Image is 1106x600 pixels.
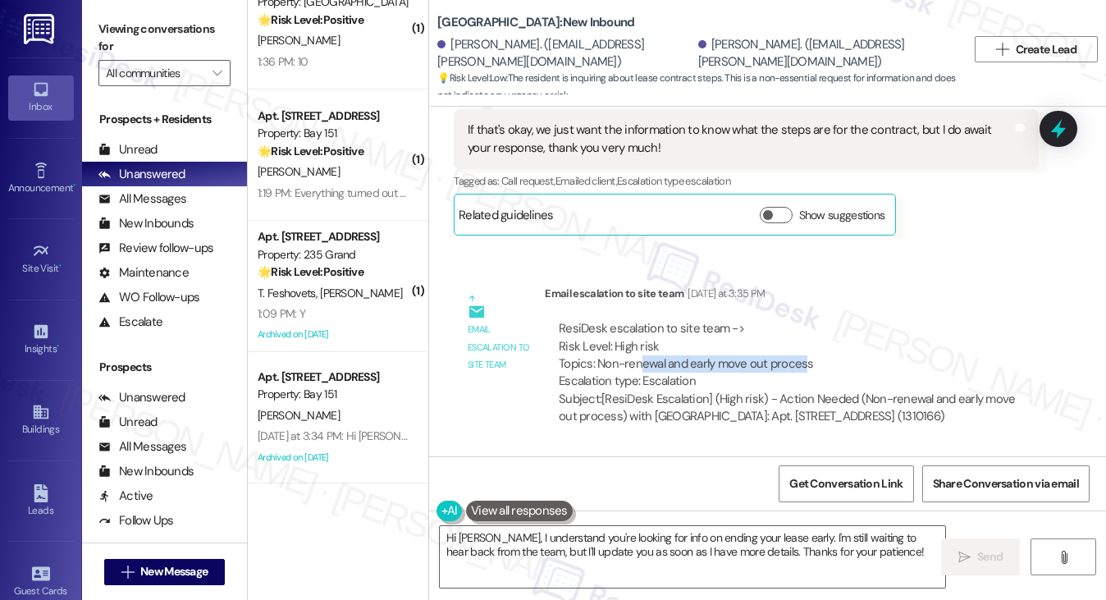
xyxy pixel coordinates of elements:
[258,306,305,321] div: 1:09 PM: Y
[82,111,247,128] div: Prospects + Residents
[258,144,363,158] strong: 🌟 Risk Level: Positive
[258,264,363,279] strong: 🌟 Risk Level: Positive
[468,121,1012,157] div: If that's okay, we just want the information to know what the steps are for the contract, but I d...
[977,548,1003,566] span: Send
[8,479,74,524] a: Leads
[98,215,194,232] div: New Inbounds
[440,526,946,588] textarea: Hi [PERSON_NAME], I understand you're looking for info on ending your lease early. I'm still wait...
[501,174,555,188] span: Call request ,
[683,285,765,302] div: [DATE] at 3:35 PM
[258,185,957,200] div: 1:19 PM: Everything turned out great! Love the new washing machine. I already did two loads and i...
[258,408,340,423] span: [PERSON_NAME]
[922,465,1090,502] button: Share Conversation via email
[57,341,59,352] span: •
[320,286,402,300] span: [PERSON_NAME]
[98,512,174,529] div: Follow Ups
[8,318,74,362] a: Insights •
[555,174,617,188] span: Emailed client ,
[698,36,954,71] div: [PERSON_NAME]. ([EMAIL_ADDRESS][PERSON_NAME][DOMAIN_NAME])
[98,166,185,183] div: Unanswered
[258,108,409,125] div: Apt. [STREET_ADDRESS]
[258,386,409,403] div: Property: Bay 151
[8,76,74,120] a: Inbox
[559,391,1024,426] div: Subject: [ResiDesk Escalation] (High risk) - Action Needed (Non-renewal and early move out proces...
[258,228,409,245] div: Apt. [STREET_ADDRESS]
[256,324,411,345] div: Archived on [DATE]
[73,180,75,191] span: •
[789,475,903,492] span: Get Conversation Link
[454,169,1038,193] div: Tagged as:
[258,125,409,142] div: Property: Bay 151
[98,414,158,431] div: Unread
[617,174,730,188] span: Escalation type escalation
[779,465,913,502] button: Get Conversation Link
[98,314,162,331] div: Escalate
[258,54,308,69] div: 1:36 PM: 10
[258,164,340,179] span: [PERSON_NAME]
[933,475,1079,492] span: Share Conversation via email
[258,33,340,48] span: [PERSON_NAME]
[468,321,532,373] div: Email escalation to site team
[559,320,1024,391] div: ResiDesk escalation to site team -> Risk Level: High risk Topics: Non-renewal and early move out ...
[996,43,1008,56] i: 
[1058,551,1070,564] i: 
[24,14,57,44] img: ResiDesk Logo
[98,389,185,406] div: Unanswered
[258,286,320,300] span: T. Feshovets
[975,36,1098,62] button: Create Lead
[59,260,62,272] span: •
[799,207,885,224] label: Show suggestions
[98,438,186,456] div: All Messages
[258,369,409,386] div: Apt. [STREET_ADDRESS]
[104,559,226,585] button: New Message
[437,14,634,31] b: [GEOGRAPHIC_DATA]: New Inbound
[98,488,153,505] div: Active
[437,71,506,85] strong: 💡 Risk Level: Low
[98,190,186,208] div: All Messages
[98,289,199,306] div: WO Follow-ups
[98,264,189,282] div: Maintenance
[545,285,1038,308] div: Email escalation to site team
[958,551,971,564] i: 
[941,538,1021,575] button: Send
[459,207,554,231] div: Related guidelines
[8,237,74,282] a: Site Visit •
[121,566,134,579] i: 
[8,398,74,442] a: Buildings
[82,359,247,376] div: Prospects
[98,16,231,60] label: Viewing conversations for
[258,246,409,263] div: Property: 235 Grand
[213,66,222,80] i: 
[98,240,213,257] div: Review follow-ups
[437,36,693,71] div: [PERSON_NAME]. ([EMAIL_ADDRESS][PERSON_NAME][DOMAIN_NAME])
[437,70,967,105] span: : The resident is inquiring about lease contract steps. This is a non-essential request for infor...
[140,563,208,580] span: New Message
[98,141,158,158] div: Unread
[1016,41,1076,58] span: Create Lead
[256,447,411,468] div: Archived on [DATE]
[106,60,204,86] input: All communities
[258,12,363,27] strong: 🌟 Risk Level: Positive
[98,463,194,480] div: New Inbounds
